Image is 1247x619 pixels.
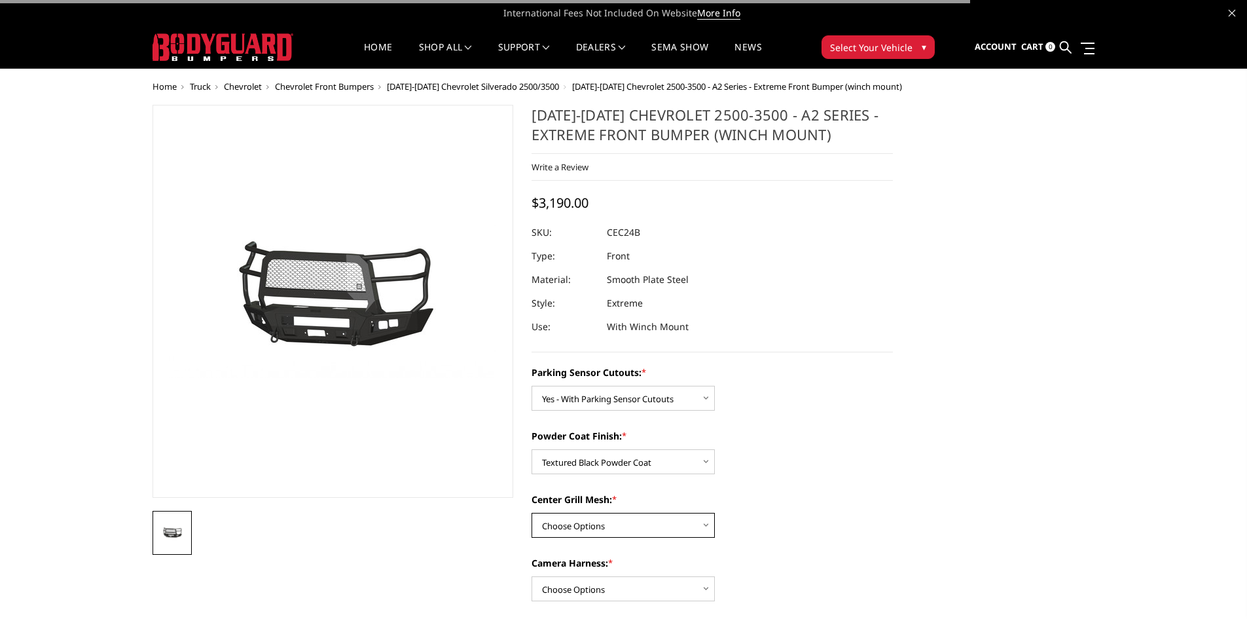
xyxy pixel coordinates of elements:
span: Account [975,41,1017,52]
label: Powder Coat Finish: [532,429,893,443]
span: $3,190.00 [532,194,588,212]
a: More Info [697,7,740,20]
dd: CEC24B [607,221,640,244]
button: Select Your Vehicle [822,35,935,59]
dd: Front [607,244,630,268]
span: Cart [1021,41,1043,52]
iframe: Chat Widget [1182,556,1247,619]
a: Truck [190,81,211,92]
dt: Style: [532,291,597,315]
span: ▾ [922,40,926,54]
a: Cart 0 [1021,29,1055,65]
a: 2024-2025 Chevrolet 2500-3500 - A2 Series - Extreme Front Bumper (winch mount) [153,105,514,498]
dt: Material: [532,268,597,291]
span: 0 [1045,42,1055,52]
label: Camera Harness: [532,556,893,570]
a: Home [153,81,177,92]
dt: Use: [532,315,597,339]
a: SEMA Show [651,43,708,68]
img: 2024-2025 Chevrolet 2500-3500 - A2 Series - Extreme Front Bumper (winch mount) [156,526,188,541]
a: Chevrolet [224,81,262,92]
a: Account [975,29,1017,65]
a: Chevrolet Front Bumpers [275,81,374,92]
a: News [734,43,761,68]
label: Parking Sensor Cutouts: [532,366,893,379]
dt: SKU: [532,221,597,244]
a: Home [364,43,392,68]
img: BODYGUARD BUMPERS [153,33,293,61]
a: Write a Review [532,161,588,173]
dd: Extreme [607,291,643,315]
dd: Smooth Plate Steel [607,268,689,291]
a: Dealers [576,43,626,68]
a: Support [498,43,550,68]
span: Select Your Vehicle [830,41,913,54]
dt: Type: [532,244,597,268]
a: shop all [419,43,472,68]
a: [DATE]-[DATE] Chevrolet Silverado 2500/3500 [387,81,559,92]
label: Center Grill Mesh: [532,493,893,506]
dd: With Winch Mount [607,315,689,339]
h1: [DATE]-[DATE] Chevrolet 2500-3500 - A2 Series - Extreme Front Bumper (winch mount) [532,105,893,154]
span: [DATE]-[DATE] Chevrolet 2500-3500 - A2 Series - Extreme Front Bumper (winch mount) [572,81,902,92]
